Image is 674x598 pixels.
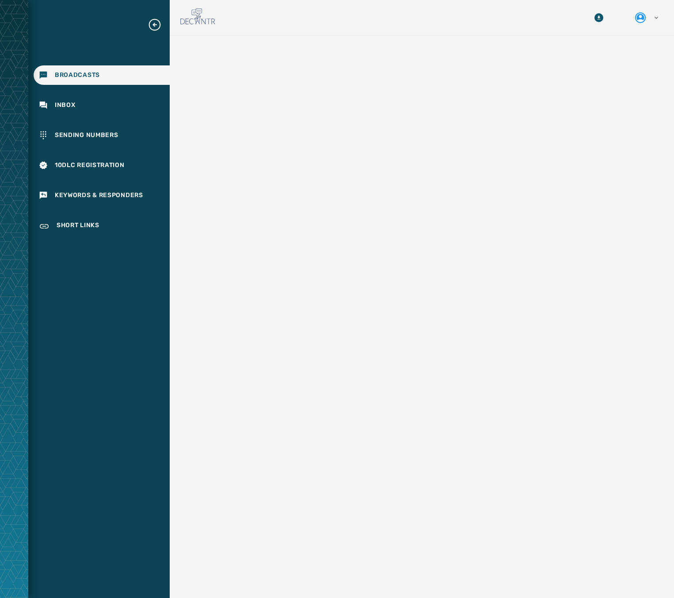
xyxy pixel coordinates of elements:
a: Navigate to Inbox [34,95,170,115]
a: Navigate to 10DLC Registration [34,156,170,175]
span: Sending Numbers [55,131,118,140]
span: Inbox [55,101,76,110]
span: 10DLC Registration [55,161,125,170]
button: Download Menu [591,10,607,26]
a: Navigate to Broadcasts [34,65,170,85]
a: Navigate to Keywords & Responders [34,186,170,205]
button: Expand sub nav menu [148,18,169,32]
a: Navigate to Short Links [34,216,170,237]
button: User settings [632,9,663,27]
span: Short Links [57,221,99,232]
a: Navigate to Sending Numbers [34,126,170,145]
span: Broadcasts [55,71,100,80]
span: Keywords & Responders [55,191,143,200]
